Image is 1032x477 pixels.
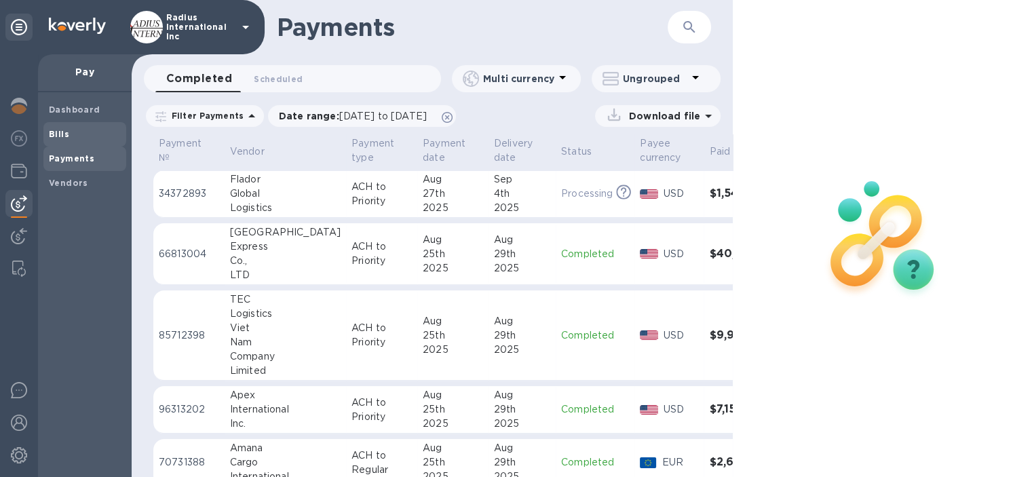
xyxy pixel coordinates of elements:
div: Amana [230,441,341,455]
div: Viet [230,321,341,335]
p: 34372893 [159,187,219,201]
p: 66813004 [159,247,219,261]
div: 2025 [494,417,550,431]
div: 2025 [494,261,550,275]
p: ACH to Regular [351,449,412,477]
p: Paid [709,145,730,159]
span: Vendor [230,145,282,159]
span: [DATE] to [DATE] [339,111,427,121]
p: Payment type [351,136,394,165]
div: Limited [230,364,341,378]
span: Scheduled [254,72,303,86]
div: 2025 [423,201,483,215]
p: Payment date [423,136,465,165]
div: 2025 [494,343,550,357]
p: ACH to Priority [351,396,412,424]
div: TEC [230,292,341,307]
div: Aug [494,233,550,247]
img: USD [640,330,658,340]
div: Aug [494,388,550,402]
span: Delivery date [494,136,550,165]
p: Payment № [159,136,202,165]
div: Sep [494,172,550,187]
p: Status [561,145,592,159]
div: Apex [230,388,341,402]
h1: Payments [277,13,624,41]
div: Aug [423,172,483,187]
p: USD [664,187,698,201]
div: Global [230,187,341,201]
span: Payment № [159,136,219,165]
p: Completed [561,455,629,470]
div: 29th [494,247,550,261]
h3: $2,683.42 [709,456,774,469]
div: 25th [423,328,483,343]
div: Company [230,349,341,364]
p: Filter Payments [166,110,244,121]
div: 25th [423,402,483,417]
p: Vendor [230,145,265,159]
p: Completed [561,328,629,343]
p: Multi currency [483,72,554,85]
span: Payee currency [640,136,698,165]
p: USD [664,328,698,343]
span: Status [561,145,609,159]
p: Date range : [279,109,434,123]
p: USD [664,247,698,261]
div: International [230,402,341,417]
div: Express [230,240,341,254]
div: 29th [494,328,550,343]
div: 2025 [494,201,550,215]
b: Payments [49,153,94,164]
p: Completed [561,247,629,261]
p: 96313202 [159,402,219,417]
img: Logo [49,18,106,34]
b: Vendors [49,178,88,188]
p: Completed [561,402,629,417]
img: Foreign exchange [11,130,27,147]
div: Cargo [230,455,341,470]
div: Logistics [230,201,341,215]
span: Paid [709,145,748,159]
div: Aug [423,441,483,455]
img: Wallets [11,163,27,179]
p: Pay [49,65,121,79]
p: Payee currency [640,136,681,165]
div: 2025 [423,343,483,357]
div: Nam [230,335,341,349]
b: Dashboard [49,104,100,115]
p: Radius International Inc [166,13,234,41]
div: 29th [494,402,550,417]
div: Inc. [230,417,341,431]
div: 4th [494,187,550,201]
span: Payment type [351,136,412,165]
div: 2025 [423,261,483,275]
span: Completed [166,69,232,88]
div: Flador [230,172,341,187]
p: 85712398 [159,328,219,343]
p: Ungrouped [623,72,687,85]
p: EUR [662,455,698,470]
span: Payment date [423,136,483,165]
h3: $7,158.99 [709,403,774,416]
p: USD [664,402,698,417]
div: Aug [423,233,483,247]
img: USD [640,189,658,199]
p: Processing [561,187,613,201]
b: Bills [49,129,69,139]
div: 27th [423,187,483,201]
div: Date range:[DATE] to [DATE] [268,105,456,127]
img: USD [640,249,658,259]
h3: $40,029.30 [709,248,774,261]
p: ACH to Priority [351,240,412,268]
p: 70731388 [159,455,219,470]
div: 25th [423,455,483,470]
img: USD [640,405,658,415]
p: ACH to Priority [351,321,412,349]
h3: $1,547.10 [709,187,774,200]
div: 2025 [423,417,483,431]
div: [GEOGRAPHIC_DATA] [230,225,341,240]
p: ACH to Priority [351,180,412,208]
div: Aug [494,441,550,455]
div: Unpin categories [5,14,33,41]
